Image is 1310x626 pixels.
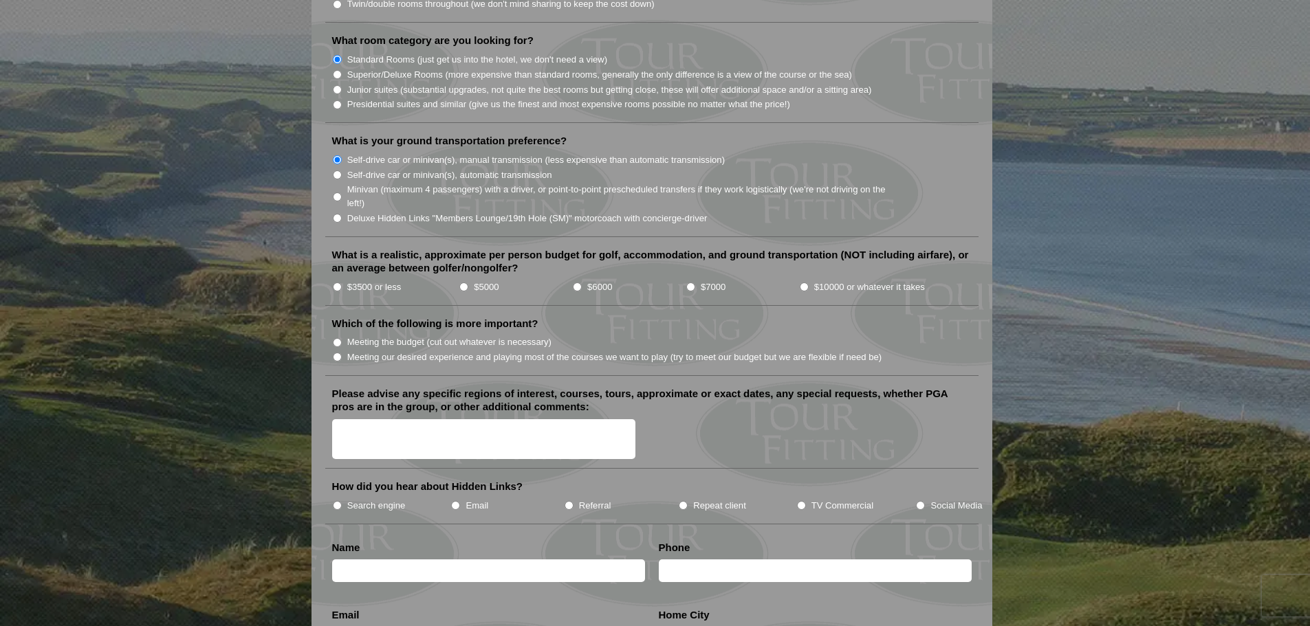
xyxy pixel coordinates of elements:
label: $3500 or less [347,280,402,294]
label: Meeting our desired experience and playing most of the courses we want to play (try to meet our b... [347,350,882,364]
label: Home City [659,608,710,622]
label: What room category are you looking for? [332,34,534,47]
label: Superior/Deluxe Rooms (more expensive than standard rooms, generally the only difference is a vie... [347,68,852,82]
label: How did you hear about Hidden Links? [332,480,523,493]
label: TV Commercial [811,499,873,513]
label: Repeat client [693,499,746,513]
label: Email [332,608,360,622]
label: What is a realistic, approximate per person budget for golf, accommodation, and ground transporta... [332,248,972,275]
label: Phone [659,541,690,555]
label: Email [466,499,488,513]
label: What is your ground transportation preference? [332,134,567,148]
label: Search engine [347,499,406,513]
label: Social Media [930,499,982,513]
label: Please advise any specific regions of interest, courses, tours, approximate or exact dates, any s... [332,387,972,414]
label: Junior suites (substantial upgrades, not quite the best rooms but getting close, these will offer... [347,83,872,97]
label: Which of the following is more important? [332,317,538,331]
label: $7000 [701,280,725,294]
label: $5000 [474,280,499,294]
label: Name [332,541,360,555]
label: Minivan (maximum 4 passengers) with a driver, or point-to-point prescheduled transfers if they wo... [347,183,900,210]
label: Standard Rooms (just get us into the hotel, we don't need a view) [347,53,608,67]
label: Presidential suites and similar (give us the finest and most expensive rooms possible no matter w... [347,98,790,111]
label: Self-drive car or minivan(s), manual transmission (less expensive than automatic transmission) [347,153,725,167]
label: $6000 [587,280,612,294]
label: Meeting the budget (cut out whatever is necessary) [347,335,552,349]
label: Deluxe Hidden Links "Members Lounge/19th Hole (SM)" motorcoach with concierge-driver [347,212,708,225]
label: Self-drive car or minivan(s), automatic transmission [347,168,552,182]
label: $10000 or whatever it takes [814,280,925,294]
label: Referral [579,499,611,513]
